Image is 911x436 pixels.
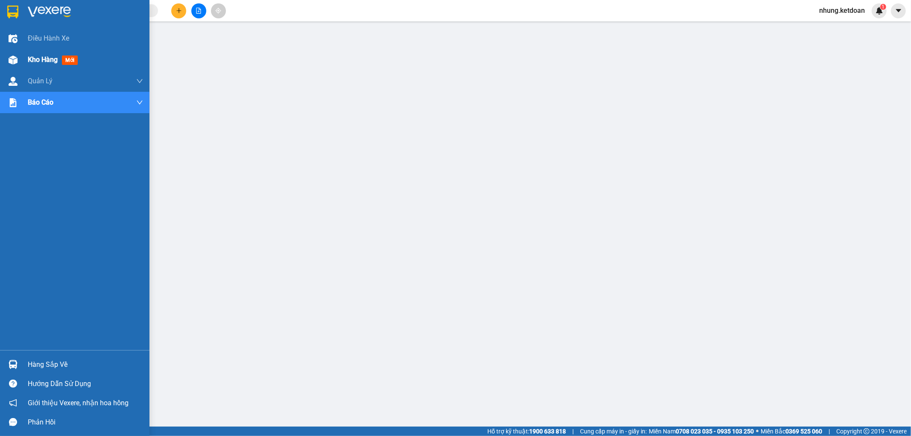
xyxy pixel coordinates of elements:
span: | [572,427,574,436]
span: notification [9,399,17,407]
img: solution-icon [9,98,18,107]
img: icon-new-feature [876,7,883,15]
div: Phản hồi [28,416,143,429]
span: Miền Nam [649,427,754,436]
img: warehouse-icon [9,56,18,64]
span: file-add [196,8,202,14]
button: caret-down [891,3,906,18]
div: Hướng dẫn sử dụng [28,377,143,390]
span: Miền Bắc [761,427,822,436]
span: message [9,418,17,426]
span: Giới thiệu Vexere, nhận hoa hồng [28,398,129,408]
span: down [136,99,143,106]
img: warehouse-icon [9,34,18,43]
span: nhung.ketdoan [812,5,872,16]
span: plus [176,8,182,14]
strong: 0369 525 060 [785,428,822,435]
img: logo-vxr [7,6,18,18]
sup: 1 [880,4,886,10]
span: Quản Lý [28,76,53,86]
span: question-circle [9,380,17,388]
span: Điều hành xe [28,33,69,44]
span: Cung cấp máy in - giấy in: [580,427,647,436]
span: caret-down [895,7,902,15]
div: Hàng sắp về [28,358,143,371]
span: | [829,427,830,436]
span: Hỗ trợ kỹ thuật: [487,427,566,436]
img: warehouse-icon [9,77,18,86]
span: down [136,78,143,85]
button: aim [211,3,226,18]
span: ⚪️ [756,430,759,433]
span: mới [62,56,78,65]
button: file-add [191,3,206,18]
span: 1 [882,4,885,10]
span: Kho hàng [28,56,58,64]
span: Báo cáo [28,97,53,108]
strong: 0708 023 035 - 0935 103 250 [676,428,754,435]
strong: 1900 633 818 [529,428,566,435]
img: warehouse-icon [9,360,18,369]
button: plus [171,3,186,18]
span: aim [215,8,221,14]
span: copyright [864,428,870,434]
